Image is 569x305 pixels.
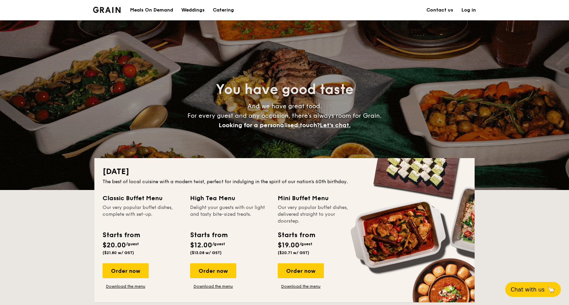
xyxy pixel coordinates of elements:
[278,263,324,278] div: Order now
[278,250,309,255] span: ($20.71 w/ GST)
[103,204,182,225] div: Our very popular buffet dishes, complete with set-up.
[190,241,212,249] span: $12.00
[511,286,545,293] span: Chat with us
[212,242,225,246] span: /guest
[190,204,270,225] div: Delight your guests with our light and tasty bite-sized treats.
[278,241,299,249] span: $19.00
[190,193,270,203] div: High Tea Menu
[93,7,121,13] a: Logotype
[216,81,353,98] span: You have good taste
[278,284,324,289] a: Download the menu
[320,121,351,129] span: Let's chat.
[278,204,357,225] div: Our very popular buffet dishes, delivered straight to your doorstep.
[187,102,382,129] span: And we have great food. For every guest and any occasion, there’s always room for Grain.
[103,166,466,177] h2: [DATE]
[299,242,312,246] span: /guest
[190,263,236,278] div: Order now
[103,263,149,278] div: Order now
[219,121,320,129] span: Looking for a personalised touch?
[103,193,182,203] div: Classic Buffet Menu
[190,284,236,289] a: Download the menu
[278,230,315,240] div: Starts from
[190,230,227,240] div: Starts from
[103,250,134,255] span: ($21.80 w/ GST)
[103,178,466,185] div: The best of local cuisine with a modern twist, perfect for indulging in the spirit of our nation’...
[505,282,561,297] button: Chat with us🦙
[103,284,149,289] a: Download the menu
[93,7,121,13] img: Grain
[190,250,222,255] span: ($13.08 w/ GST)
[126,242,139,246] span: /guest
[103,230,140,240] div: Starts from
[278,193,357,203] div: Mini Buffet Menu
[547,286,555,293] span: 🦙
[103,241,126,249] span: $20.00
